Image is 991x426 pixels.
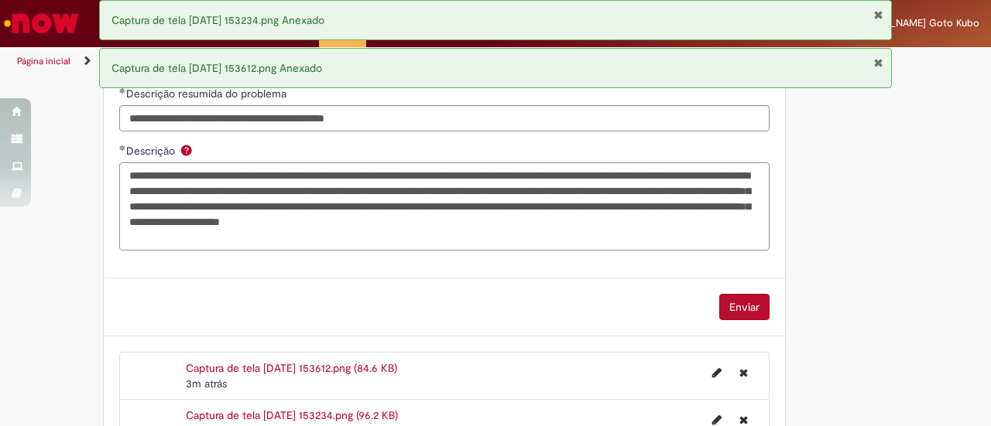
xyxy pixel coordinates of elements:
[12,47,649,76] ul: Trilhas de página
[126,144,178,158] span: Descrição
[186,377,227,390] span: 3m atrás
[17,55,70,67] a: Página inicial
[873,56,883,69] button: Fechar Notificação
[703,360,731,385] button: Editar nome de arquivo Captura de tela 2025-10-01 153612.png
[186,361,397,375] a: Captura de tela [DATE] 153612.png (84.6 KB)
[119,105,770,131] input: Descrição resumida do problema
[119,145,126,151] span: Obrigatório Preenchido
[2,8,81,39] img: ServiceNow
[111,13,324,27] span: Captura de tela [DATE] 153234.png Anexado
[111,61,322,75] span: Captura de tela [DATE] 153612.png Anexado
[186,377,227,390] time: 01/10/2025 15:36:16
[873,9,883,21] button: Fechar Notificação
[186,408,398,422] a: Captura de tela [DATE] 153234.png (96.2 KB)
[177,144,196,156] span: Ajuda para Descrição
[730,360,757,385] button: Excluir Captura de tela 2025-10-01 153612.png
[119,162,770,250] textarea: Descrição
[719,294,770,320] button: Enviar
[848,16,979,29] span: [PERSON_NAME] Goto Kubo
